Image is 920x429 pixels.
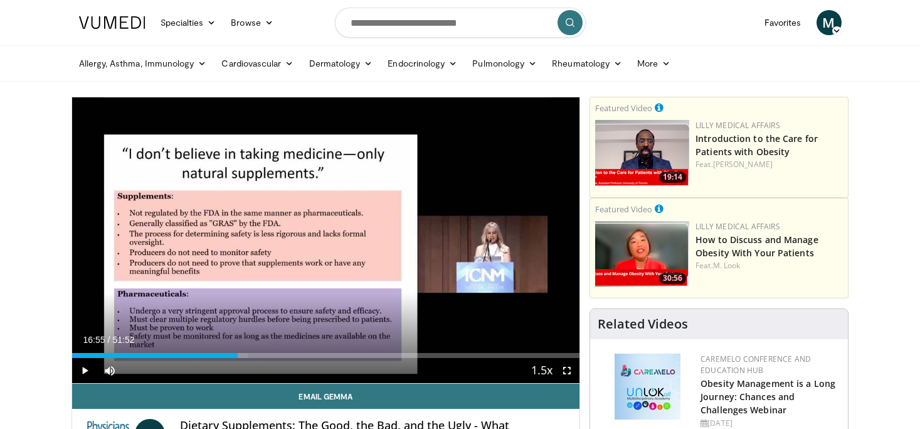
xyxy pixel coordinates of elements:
a: Browse [223,10,281,35]
img: 45df64a9-a6de-482c-8a90-ada250f7980c.png.150x105_q85_autocrop_double_scale_upscale_version-0.2.jpg [615,354,680,420]
a: Favorites [757,10,809,35]
h4: Related Videos [598,317,688,332]
a: More [630,51,678,76]
button: Playback Rate [529,358,554,383]
a: Obesity Management is a Long Journey: Chances and Challenges Webinar [701,377,835,416]
a: [PERSON_NAME] [713,159,773,170]
a: How to Discuss and Manage Obesity With Your Patients [695,234,818,259]
small: Featured Video [595,102,652,114]
span: 16:55 [83,335,105,345]
span: 51:52 [112,335,134,345]
a: Endocrinology [380,51,465,76]
video-js: Video Player [72,97,580,384]
div: Feat. [695,159,843,170]
input: Search topics, interventions [335,8,586,38]
img: acc2e291-ced4-4dd5-b17b-d06994da28f3.png.150x105_q85_crop-smart_upscale.png [595,120,689,186]
a: M [817,10,842,35]
a: Allergy, Asthma, Immunology [71,51,214,76]
a: 30:56 [595,221,689,287]
div: Progress Bar [72,353,580,358]
a: Email Gemma [72,384,580,409]
div: Feat. [695,260,843,271]
a: Rheumatology [544,51,630,76]
a: Lilly Medical Affairs [695,120,780,131]
img: c98a6a29-1ea0-4bd5-8cf5-4d1e188984a7.png.150x105_q85_crop-smart_upscale.png [595,221,689,287]
a: Lilly Medical Affairs [695,221,780,232]
a: 19:14 [595,120,689,186]
img: VuMedi Logo [79,16,145,29]
div: [DATE] [701,418,838,429]
button: Mute [97,358,122,383]
span: 19:14 [659,171,686,183]
span: 30:56 [659,273,686,284]
a: Specialties [153,10,224,35]
a: M. Look [713,260,741,271]
a: Pulmonology [465,51,544,76]
a: Cardiovascular [214,51,301,76]
span: / [108,335,110,345]
button: Fullscreen [554,358,579,383]
a: Dermatology [302,51,381,76]
button: Play [72,358,97,383]
a: Introduction to the Care for Patients with Obesity [695,133,818,158]
a: CaReMeLO Conference and Education Hub [701,354,811,376]
small: Featured Video [595,204,652,215]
